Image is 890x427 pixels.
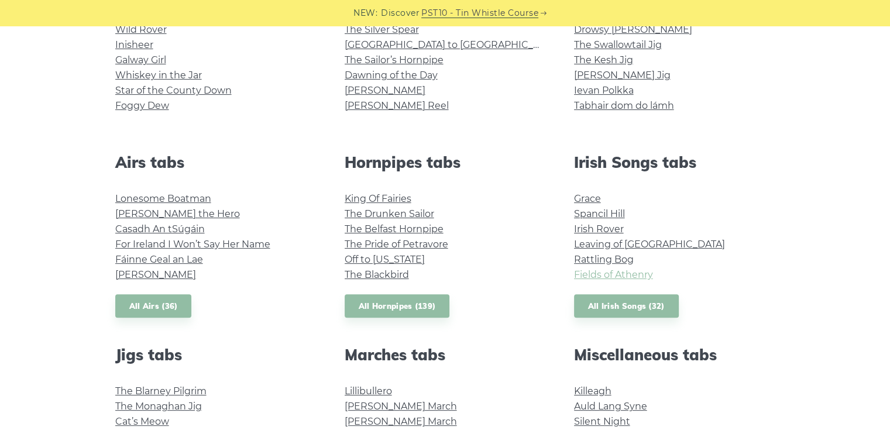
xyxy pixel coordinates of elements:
a: [GEOGRAPHIC_DATA] to [GEOGRAPHIC_DATA] [345,39,561,50]
span: NEW: [353,6,377,20]
span: Discover [381,6,420,20]
a: The Kesh Jig [574,54,633,66]
a: All Airs (36) [115,294,192,318]
a: [PERSON_NAME] [115,269,196,280]
h2: Miscellaneous tabs [574,346,775,364]
a: [PERSON_NAME] Jig [574,70,671,81]
a: Fields of Athenry [574,269,653,280]
a: PST10 - Tin Whistle Course [421,6,538,20]
a: [PERSON_NAME] Reel [345,100,449,111]
h2: Marches tabs [345,346,546,364]
a: The Drunken Sailor [345,208,434,219]
h2: Jigs tabs [115,346,317,364]
a: Silent Night [574,416,630,427]
a: Rattling Bog [574,254,634,265]
a: The Pride of Petravore [345,239,448,250]
a: The Blarney Pilgrim [115,385,207,397]
a: For Ireland I Won’t Say Her Name [115,239,270,250]
a: Cat’s Meow [115,416,169,427]
a: The Monaghan Jig [115,401,202,412]
a: Ievan Polkka [574,85,634,96]
a: [PERSON_NAME] the Hero [115,208,240,219]
a: Star of the County Down [115,85,232,96]
a: Foggy Dew [115,100,169,111]
a: King Of Fairies [345,193,411,204]
a: Leaving of [GEOGRAPHIC_DATA] [574,239,725,250]
a: Galway Girl [115,54,166,66]
a: Lillibullero [345,385,392,397]
a: [PERSON_NAME] March [345,401,457,412]
a: The Belfast Hornpipe [345,223,444,235]
a: Lonesome Boatman [115,193,211,204]
a: Inisheer [115,39,153,50]
a: The Silver Spear [345,24,419,35]
h2: Hornpipes tabs [345,153,546,171]
h2: Airs tabs [115,153,317,171]
a: Whiskey in the Jar [115,70,202,81]
a: The Swallowtail Jig [574,39,662,50]
a: Irish Rover [574,223,624,235]
a: All Hornpipes (139) [345,294,450,318]
a: Fáinne Geal an Lae [115,254,203,265]
a: [PERSON_NAME] [345,85,425,96]
a: Grace [574,193,601,204]
a: [PERSON_NAME] March [345,416,457,427]
a: Off to [US_STATE] [345,254,425,265]
a: Casadh An tSúgáin [115,223,205,235]
a: Dawning of the Day [345,70,438,81]
h2: Irish Songs tabs [574,153,775,171]
a: Auld Lang Syne [574,401,647,412]
a: Wild Rover [115,24,167,35]
a: The Blackbird [345,269,409,280]
a: The Sailor’s Hornpipe [345,54,444,66]
a: Killeagh [574,385,611,397]
a: Spancil Hill [574,208,625,219]
a: All Irish Songs (32) [574,294,679,318]
a: Drowsy [PERSON_NAME] [574,24,692,35]
a: Tabhair dom do lámh [574,100,674,111]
